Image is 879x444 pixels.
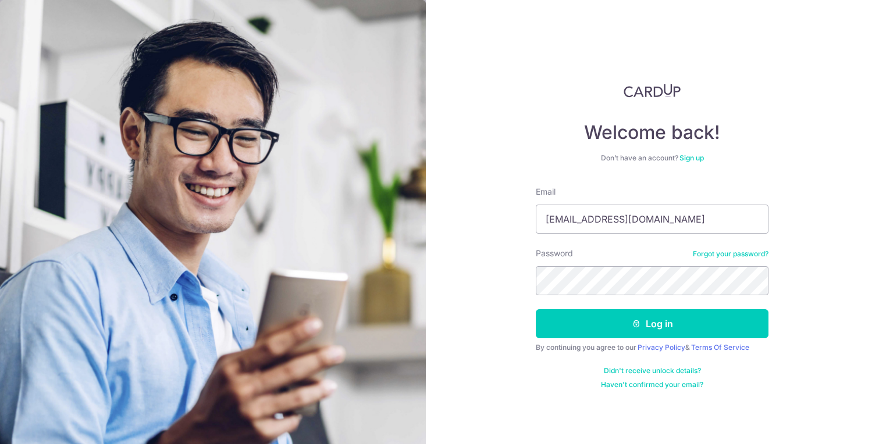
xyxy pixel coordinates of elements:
[638,343,685,352] a: Privacy Policy
[693,249,768,259] a: Forgot your password?
[624,84,681,98] img: CardUp Logo
[536,121,768,144] h4: Welcome back!
[691,343,749,352] a: Terms Of Service
[679,153,704,162] a: Sign up
[536,153,768,163] div: Don’t have an account?
[601,380,703,389] a: Haven't confirmed your email?
[604,366,701,375] a: Didn't receive unlock details?
[536,186,556,198] label: Email
[536,343,768,352] div: By continuing you agree to our &
[536,248,573,259] label: Password
[536,205,768,234] input: Enter your Email
[536,309,768,338] button: Log in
